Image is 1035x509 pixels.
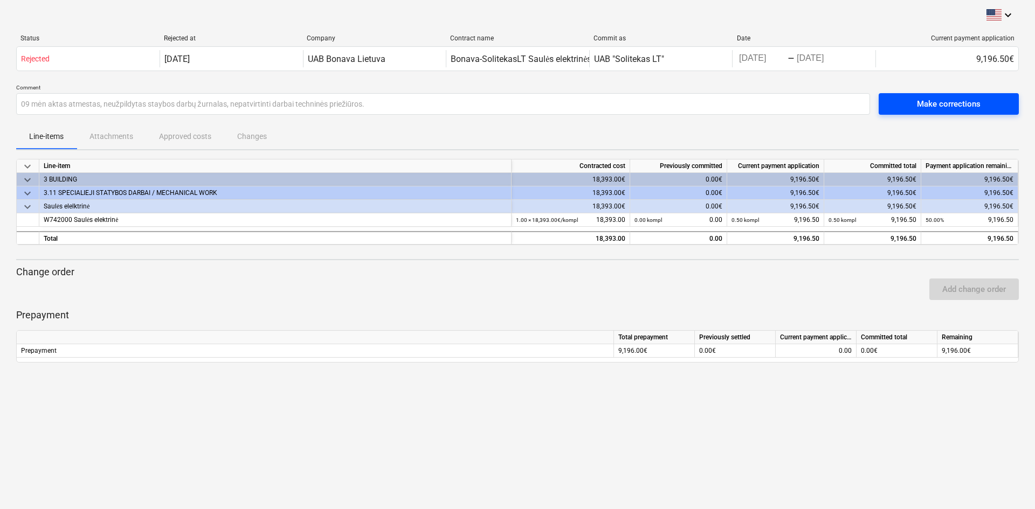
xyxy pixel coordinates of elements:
[39,231,512,245] div: Total
[516,217,578,223] small: 1.00 × 18,393.00€ / kompl
[880,34,1015,42] div: Current payment application
[634,217,662,223] small: 0.00 kompl
[21,173,34,186] span: keyboard_arrow_down
[857,331,937,344] div: Committed total
[917,97,981,111] div: Make corrections
[937,344,1018,358] div: 9,196.00€
[308,54,385,64] div: UAB Bonava Lietuva
[164,54,190,64] div: [DATE]
[921,186,1018,200] div: 9,196.50€
[795,51,845,66] input: End Date
[737,51,788,66] input: Start Date
[727,159,824,173] div: Current payment application
[788,55,795,62] div: -
[875,50,1018,67] div: 9,196.50€
[732,213,819,227] div: 9,196.50
[824,159,921,173] div: Committed total
[926,232,1013,246] div: 9,196.50
[695,344,776,358] div: 0.00€
[737,34,872,42] div: Date
[921,173,1018,186] div: 9,196.50€
[164,34,299,42] div: Rejected at
[512,186,630,200] div: 18,393.00€
[630,173,727,186] div: 0.00€
[29,131,64,142] p: Line-items
[21,200,34,213] span: keyboard_arrow_down
[732,217,759,223] small: 0.50 kompl
[824,173,921,186] div: 9,196.50€
[512,200,630,213] div: 18,393.00€
[44,173,507,186] div: 3 BUILDING
[450,34,585,42] div: Contract name
[634,232,722,246] div: 0.00
[824,200,921,213] div: 9,196.50€
[44,200,507,213] div: Saulės elelktrinė
[727,186,824,200] div: 9,196.50€
[594,54,664,64] div: UAB "Solitekas LT"
[17,344,614,358] div: Prepayment
[829,217,856,223] small: 0.50 kompl
[21,53,50,65] p: Rejected
[879,93,1019,115] button: Make corrections
[829,213,916,227] div: 9,196.50
[516,232,625,246] div: 18,393.00
[727,200,824,213] div: 9,196.50€
[634,213,722,227] div: 0.00
[732,232,819,246] div: 9,196.50
[307,34,441,42] div: Company
[630,200,727,213] div: 0.00€
[16,309,1019,322] p: Prepayment
[921,159,1018,173] div: Payment application remaining
[516,213,625,227] div: 18,393.00
[1002,9,1015,22] i: keyboard_arrow_down
[937,331,1018,344] div: Remaining
[926,213,1013,227] div: 9,196.50
[824,231,921,245] div: 9,196.50
[776,331,857,344] div: Current payment application
[921,200,1018,213] div: 9,196.50€
[451,54,756,64] div: Bonava-SolitekasLT Saulės elektrinės sutartis Nr. FG-20250807-68 pasirašyta.pdf
[16,84,870,93] p: Comment
[857,344,937,358] div: 0.00€
[780,344,852,358] div: 0.00
[614,331,695,344] div: Total prepayment
[512,173,630,186] div: 18,393.00€
[594,34,728,42] div: Commit as
[512,159,630,173] div: Contracted cost
[824,186,921,200] div: 9,196.50€
[21,187,34,200] span: keyboard_arrow_down
[44,213,507,227] div: W742000 Saulės elektrinė
[926,217,944,223] small: 50.00%
[630,159,727,173] div: Previously committed
[21,160,34,173] span: keyboard_arrow_down
[20,34,155,42] div: Status
[39,159,512,173] div: Line-item
[16,266,1019,278] p: Change order
[630,186,727,200] div: 0.00€
[695,331,776,344] div: Previously settled
[614,344,695,358] div: 9,196.00€
[727,173,824,186] div: 9,196.50€
[44,186,507,200] div: 3.11 SPECIALIEJI STATYBOS DARBAI / MECHANICAL WORK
